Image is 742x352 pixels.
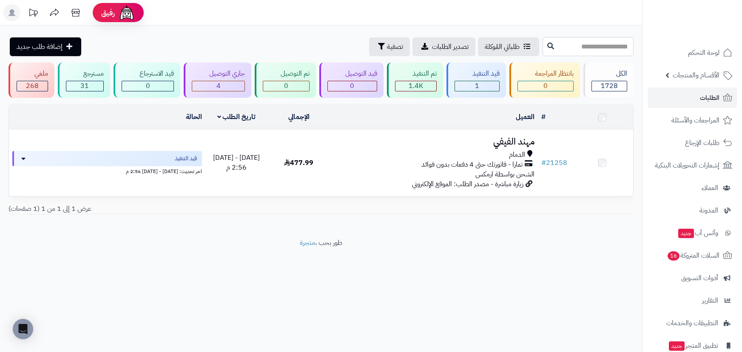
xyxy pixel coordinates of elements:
a: تصدير الطلبات [412,37,475,56]
span: العملاء [702,182,718,194]
span: رفيق [101,8,115,18]
a: التطبيقات والخدمات [648,313,737,333]
a: المدونة [648,200,737,221]
span: 1728 [601,81,618,91]
div: 1424 [395,81,437,91]
span: # [541,158,546,168]
div: تم التوصيل [263,69,310,79]
a: تم التنفيذ 1.4K [385,62,445,98]
span: إشعارات التحويلات البنكية [655,159,719,171]
a: أدوات التسويق [648,268,737,288]
span: قيد التنفيذ [175,154,197,163]
div: 0 [263,81,309,91]
span: السلات المتروكة [667,250,719,261]
a: #21258 [541,158,567,168]
div: قيد الاسترجاع [122,69,174,79]
button: تصفية [369,37,410,56]
div: 0 [122,81,173,91]
span: جديد [669,341,685,351]
div: بانتظار المراجعة [517,69,574,79]
div: جاري التوصيل [192,69,245,79]
span: زيارة مباشرة - مصدر الطلب: الموقع الإلكتروني [412,179,523,189]
span: 1.4K [409,81,423,91]
div: اخر تحديث: [DATE] - [DATE] 2:56 م [12,166,202,175]
a: متجرة [300,238,315,248]
a: وآتس آبجديد [648,223,737,243]
div: قيد التوصيل [327,69,377,79]
span: المدونة [699,204,718,216]
a: تم التوصيل 0 [253,62,318,98]
a: الكل1728 [582,62,635,98]
div: 1 [455,81,499,91]
a: السلات المتروكة16 [648,245,737,266]
a: لوحة التحكم [648,43,737,63]
a: تحديثات المنصة [23,4,44,23]
span: طلبات الإرجاع [685,137,719,149]
span: تصفية [387,42,403,52]
a: قيد التنفيذ 1 [445,62,508,98]
span: تمارا - فاتورتك حتى 4 دفعات بدون فوائد [421,160,523,170]
span: 0 [146,81,150,91]
span: التقارير [702,295,718,307]
div: الكل [591,69,627,79]
div: 0 [518,81,574,91]
span: 477.99 [284,158,313,168]
div: 4 [192,81,245,91]
span: جديد [678,229,694,238]
span: [DATE] - [DATE] 2:56 م [213,153,260,173]
span: تصدير الطلبات [432,42,469,52]
h3: مهند الفيفي [333,137,534,147]
span: الأقسام والمنتجات [673,69,719,81]
a: العملاء [648,178,737,198]
a: طلباتي المُوكلة [478,37,539,56]
span: طلباتي المُوكلة [485,42,520,52]
span: المراجعات والأسئلة [671,114,719,126]
a: المراجعات والأسئلة [648,110,737,131]
a: قيد التوصيل 0 [318,62,385,98]
div: 0 [328,81,377,91]
span: 268 [26,81,39,91]
a: الإجمالي [288,112,310,122]
span: لوحة التحكم [688,47,719,59]
div: 268 [17,81,48,91]
span: 0 [543,81,548,91]
a: طلبات الإرجاع [648,133,737,153]
a: بانتظار المراجعة 0 [508,62,582,98]
a: إضافة طلب جديد [10,37,81,56]
span: إضافة طلب جديد [17,42,63,52]
span: وآتس آب [677,227,718,239]
a: التقارير [648,290,737,311]
span: الشحن بواسطة ارمكس [475,169,534,179]
span: 1 [475,81,479,91]
img: ai-face.png [118,4,135,21]
span: تطبيق المتجر [668,340,718,352]
div: قيد التنفيذ [455,69,500,79]
div: عرض 1 إلى 1 من 1 (1 صفحات) [2,204,321,214]
a: قيد الاسترجاع 0 [112,62,182,98]
div: Open Intercom Messenger [13,319,33,339]
span: الدمام [509,150,525,160]
span: 31 [80,81,89,91]
span: 4 [216,81,221,91]
div: مسترجع [66,69,104,79]
a: مسترجع 31 [56,62,112,98]
span: 16 [668,251,679,261]
span: 0 [350,81,354,91]
div: ملغي [17,69,48,79]
span: أدوات التسويق [681,272,718,284]
a: العميل [516,112,534,122]
div: تم التنفيذ [395,69,437,79]
a: الطلبات [648,88,737,108]
span: 0 [284,81,288,91]
span: الطلبات [700,92,719,104]
a: ملغي 268 [7,62,56,98]
span: التطبيقات والخدمات [666,317,718,329]
a: الحالة [186,112,202,122]
a: إشعارات التحويلات البنكية [648,155,737,176]
a: # [541,112,546,122]
a: جاري التوصيل 4 [182,62,253,98]
a: تاريخ الطلب [217,112,256,122]
div: 31 [66,81,104,91]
